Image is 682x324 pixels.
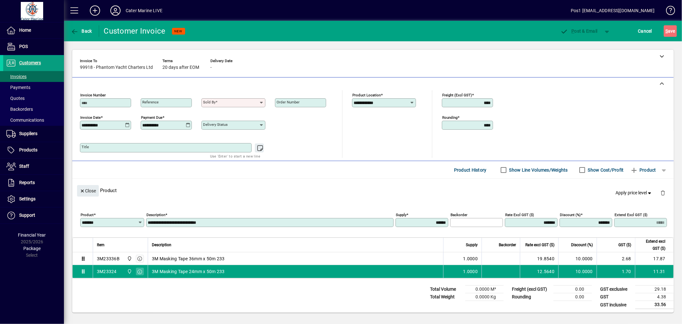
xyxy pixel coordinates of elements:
label: Show Line Volumes/Weights [508,167,568,173]
div: Pos1 [EMAIL_ADDRESS][DOMAIN_NAME] [571,5,655,16]
mat-label: Product location [352,93,381,97]
span: ost & Email [560,28,598,34]
a: Invoices [3,71,64,82]
td: Freight (excl GST) [509,286,553,293]
td: 11.31 [635,265,673,278]
td: Rounding [509,293,553,301]
mat-label: Extend excl GST ($) [615,213,647,217]
span: 3M Masking Tape 36mm x 50m 233 [152,255,225,262]
td: GST inclusive [597,301,635,309]
span: Financial Year [18,232,46,238]
a: Staff [3,158,64,174]
td: 0.00 [553,286,592,293]
td: Total Volume [427,286,465,293]
td: 17.87 [635,252,673,265]
a: Knowledge Base [661,1,674,22]
span: Cater Marine [125,268,133,275]
div: 19.8540 [524,255,554,262]
div: Customer Invoice [104,26,166,36]
span: Backorder [499,241,516,248]
span: Supply [466,241,478,248]
button: Add [85,5,105,16]
span: P [572,28,575,34]
mat-label: Reference [142,100,159,104]
label: Show Cost/Profit [587,167,624,173]
span: Cater Marine [125,255,133,262]
span: Payments [6,85,30,90]
app-page-header-button: Delete [655,190,670,196]
mat-label: Sold by [203,100,216,104]
span: 1.0000 [463,268,478,275]
mat-label: Freight (excl GST) [442,93,472,97]
span: Item [97,241,105,248]
mat-label: Order number [277,100,300,104]
span: Communications [6,117,44,123]
span: 99918 - Phantom Yacht Charters Ltd [80,65,153,70]
span: POS [19,44,28,49]
button: Back [69,25,94,37]
span: Suppliers [19,131,37,136]
td: 0.00 [553,293,592,301]
span: Description [152,241,171,248]
span: Apply price level [616,190,653,196]
mat-label: Title [82,145,89,149]
mat-hint: Use 'Enter' to start a new line [210,152,260,160]
a: Products [3,142,64,158]
span: 1.0000 [463,255,478,262]
a: Quotes [3,93,64,104]
button: Delete [655,185,670,200]
a: Home [3,22,64,38]
div: 3M23324 [97,268,117,275]
td: 4.38 [635,293,674,301]
mat-label: Delivery status [203,122,228,127]
mat-label: Product [81,213,94,217]
app-page-header-button: Close [75,188,100,193]
td: 10.0000 [558,252,597,265]
mat-label: Rate excl GST ($) [505,213,534,217]
span: Close [80,186,96,196]
span: Backorders [6,107,33,112]
td: 2.68 [597,252,635,265]
span: - [210,65,212,70]
span: 20 days after EOM [162,65,199,70]
mat-label: Payment due [141,115,162,120]
mat-label: Supply [396,213,406,217]
td: 0.0000 M³ [465,286,504,293]
button: Save [664,25,677,37]
div: Product [72,179,674,202]
span: Cancel [638,26,652,36]
span: Home [19,28,31,33]
td: 0.0000 Kg [465,293,504,301]
td: 1.70 [597,265,635,278]
a: Support [3,207,64,223]
a: Reports [3,175,64,191]
span: NEW [175,29,183,33]
button: Profile [105,5,126,16]
span: Invoices [6,74,27,79]
a: Backorders [3,104,64,115]
div: Cater Marine LIVE [126,5,162,16]
td: 10.0000 [558,265,597,278]
span: Support [19,213,35,218]
button: Product History [451,164,489,176]
button: Cancel [637,25,654,37]
span: ave [665,26,675,36]
td: Total Weight [427,293,465,301]
button: Post & Email [557,25,601,37]
span: Quotes [6,96,25,101]
span: Customers [19,60,41,65]
span: Package [23,246,41,251]
a: Settings [3,191,64,207]
mat-label: Discount (%) [560,213,581,217]
td: 29.18 [635,286,674,293]
td: GST exclusive [597,286,635,293]
span: Settings [19,196,35,201]
div: 3M23336B [97,255,120,262]
mat-label: Description [146,213,165,217]
span: GST ($) [618,241,631,248]
td: GST [597,293,635,301]
div: 12.5640 [524,268,554,275]
td: 33.56 [635,301,674,309]
mat-label: Invoice date [80,115,101,120]
a: Suppliers [3,126,64,142]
